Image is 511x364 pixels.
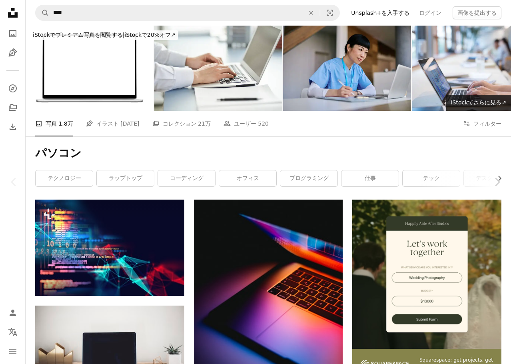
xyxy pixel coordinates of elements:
a: コレクション 21万 [152,111,211,136]
a: MacBook Pro turned on [194,289,343,296]
form: サイト内でビジュアルを探す [35,5,340,21]
a: 茶色のテーブルの上にMacBook Pro [35,352,184,359]
button: 言語 [5,324,21,340]
button: メニュー [5,343,21,359]
a: ログイン [414,6,446,19]
a: テック [403,170,460,186]
a: オフィス [219,170,276,186]
button: 全てクリア [302,5,320,20]
a: イラスト [DATE] [86,111,140,136]
span: [DATE] [120,119,139,128]
button: Unsplashで検索する [36,5,49,20]
img: Laptop Mockup with a white screen isolated on a white background, a High-quality Studio shot [26,26,154,111]
a: テクノロジー [36,170,93,186]
a: イラスト [5,45,21,61]
button: フィルター [463,111,501,136]
a: Unsplash+を入手する [346,6,414,19]
a: コレクション [5,100,21,116]
a: 写真 [5,26,21,42]
h1: パソコン [35,146,501,160]
a: ダウンロード履歴 [5,119,21,135]
a: 次へ [483,144,511,220]
a: ログイン / 登録する [5,305,21,321]
a: ラップトップ [97,170,154,186]
a: ユーザー 520 [224,111,269,136]
img: ノートパソコンで資料を整理する男性施工管理技師の手元に [154,26,282,111]
img: ノートパソコンを見ながらメモを取る日本人看護師 [283,26,411,111]
div: iStockで20%オフ ↗ [30,30,178,40]
img: file-1747939393036-2c53a76c450aimage [352,200,501,349]
button: ビジュアル検索 [320,5,339,20]
span: iStockでさらに見る ↗ [451,99,506,106]
a: iStockでさらに見る↗ [446,95,511,111]
a: プログラミング [280,170,337,186]
a: コーディング [158,170,215,186]
button: 画像を提出する [453,6,501,19]
span: 21万 [198,119,211,128]
span: 520 [258,119,269,128]
a: 探す [5,80,21,96]
span: iStockでプレミアム写真を閲覧する | [33,32,124,38]
a: プログラミングコード、ソフトウェア開発者の抽象技術背景、およびコンピュータスクリプト [35,244,184,251]
a: iStockでプレミアム写真を閲覧する|iStockで20%オフ↗ [26,26,183,45]
a: 仕事 [341,170,399,186]
img: プログラミングコード、ソフトウェア開発者の抽象技術背景、およびコンピュータスクリプト [35,200,184,296]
